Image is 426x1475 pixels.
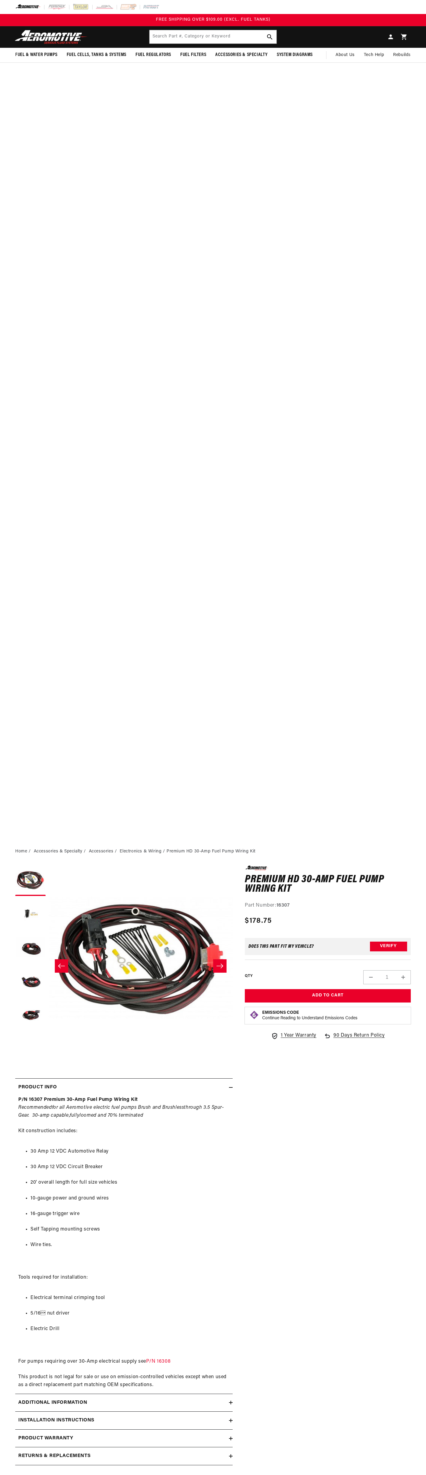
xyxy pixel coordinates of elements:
span: $178.75 [245,915,272,926]
a: About Us [331,48,359,62]
summary: Product warranty [15,1430,233,1447]
li: 5/16 nut driver [30,1310,230,1318]
strong: Emissions Code [262,1010,299,1015]
img: Emissions code [249,1010,259,1020]
div: Part Number: [245,902,411,910]
button: Load image 4 in gallery view [15,966,46,996]
summary: Tech Help [359,48,389,62]
span: Fuel Regulators [136,52,171,58]
summary: Rebuilds [389,48,415,62]
li: 10-gauge power and ground wires [30,1195,230,1203]
a: Home [15,848,27,855]
button: Search Part #, Category or Keyword [263,30,276,44]
button: Load image 3 in gallery view [15,932,46,963]
em: for all Aeromotive electric fuel pumps Brush and Brushless [52,1105,184,1110]
div: , Kit construction includes: Tools required for installation: For pumps requiring over 30-Amp ele... [15,1096,233,1389]
button: Emissions CodeContinue Reading to Understand Emissions Codes [262,1010,357,1021]
a: P/N 16308 [146,1359,171,1364]
li: Accessories & Specialty [34,848,87,855]
h2: Additional information [18,1399,87,1407]
em: fully [70,1113,79,1118]
li: Electrical terminal crimping tool [30,1294,230,1302]
span: Fuel & Water Pumps [15,52,58,58]
li: Premium HD 30-Amp Fuel Pump Wiring Kit [167,848,255,855]
h2: Product warranty [18,1435,73,1442]
summary: Fuel Regulators [131,48,176,62]
label: QTY [245,974,252,979]
em: loomed and 70% terminated [79,1113,143,1118]
button: Load image 5 in gallery view [15,999,46,1030]
strong: P/N 16307 Premium 30-Amp Fuel Pump Wiring Kit [18,1097,138,1102]
span: Tech Help [364,52,384,58]
span: System Diagrams [277,52,313,58]
h2: Returns & replacements [18,1452,90,1460]
summary: Additional information [15,1394,233,1412]
summary: Fuel Filters [176,48,211,62]
p: Continue Reading to Understand Emissions Codes [262,1016,357,1021]
a: 90 Days Return Policy [324,1032,385,1046]
em: through 3.5 Spur-Gear. 30-amp capable [18,1105,224,1118]
img: Aeromotive [13,30,89,44]
li: Electric Drill [30,1325,230,1333]
summary: Product Info [15,1079,233,1096]
div: Does This part fit My vehicle? [248,944,314,949]
summary: Accessories & Specialty [211,48,272,62]
input: Search Part #, Category or Keyword [150,30,277,44]
nav: breadcrumbs [15,848,411,855]
summary: Installation Instructions [15,1412,233,1429]
li: 30 Amp 12 VDC Circuit Breaker [30,1163,230,1171]
span: 90 Days Return Policy [333,1032,385,1046]
li: Wire ties. [30,1241,230,1249]
summary: Returns & replacements [15,1447,233,1465]
summary: Fuel & Water Pumps [11,48,62,62]
h2: Product Info [18,1083,57,1091]
span: 1 Year Warranty [281,1032,316,1040]
h1: Premium HD 30-Amp Fuel Pump Wiring Kit [245,875,411,894]
li: 20' overall length for full size vehicles [30,1179,230,1187]
button: Slide left [55,959,68,973]
span: About Us [336,53,355,57]
em: Recommended [18,1105,52,1110]
li: 16-gauge trigger wire [30,1210,230,1218]
span: Accessories & Specialty [215,52,268,58]
media-gallery: Gallery Viewer [15,866,233,1066]
a: 1 Year Warranty [271,1032,316,1040]
summary: System Diagrams [272,48,317,62]
a: Electronics & Wiring [120,848,161,855]
summary: Fuel Cells, Tanks & Systems [62,48,131,62]
a: Accessories [89,848,114,855]
span: Fuel Cells, Tanks & Systems [67,52,126,58]
li: 30 Amp 12 VDC Automotive Relay [30,1148,230,1156]
span: FREE SHIPPING OVER $109.00 (EXCL. FUEL TANKS) [156,17,270,22]
button: Verify [370,942,407,951]
button: Load image 1 in gallery view [15,866,46,896]
li: Self Tapping mounting screws [30,1226,230,1234]
span: Rebuilds [393,52,411,58]
button: Add to Cart [245,989,411,1003]
strong: 16307 [276,903,290,908]
button: Load image 2 in gallery view [15,899,46,929]
h2: Installation Instructions [18,1417,94,1424]
button: Slide right [213,959,227,973]
span: Fuel Filters [180,52,206,58]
